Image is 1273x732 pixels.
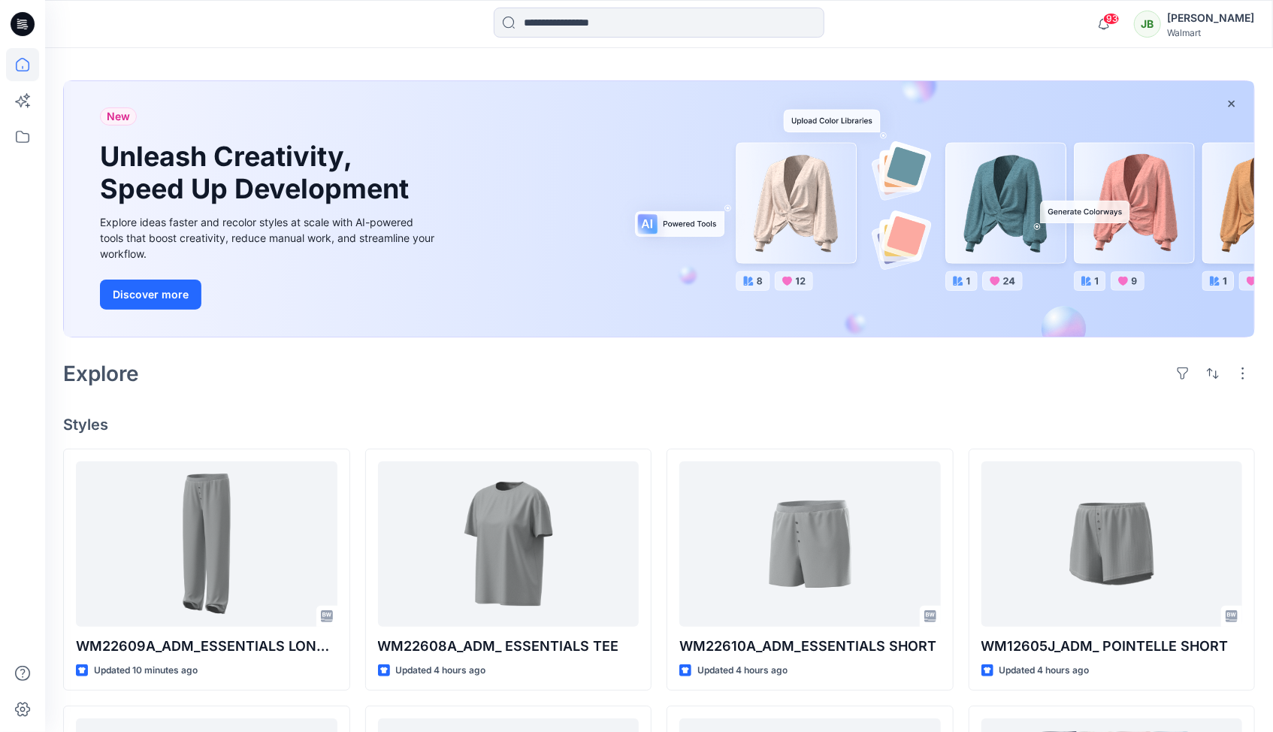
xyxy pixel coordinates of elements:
a: WM22608A_ADM_ ESSENTIALS TEE [378,461,640,627]
a: WM12605J_ADM_ POINTELLE SHORT [981,461,1243,627]
div: Walmart [1167,27,1254,38]
p: Updated 10 minutes ago [94,663,198,679]
h1: Unleash Creativity, Speed Up Development [100,141,416,205]
p: Updated 4 hours ago [697,663,788,679]
h4: Styles [63,416,1255,434]
span: New [107,107,130,126]
p: WM22609A_ADM_ESSENTIALS LONG PANT [76,636,337,657]
p: Updated 4 hours ago [999,663,1090,679]
a: WM22610A_ADM_ESSENTIALS SHORT [679,461,941,627]
button: Discover more [100,280,201,310]
p: WM22610A_ADM_ESSENTIALS SHORT [679,636,941,657]
div: JB [1134,11,1161,38]
p: WM22608A_ADM_ ESSENTIALS TEE [378,636,640,657]
div: [PERSON_NAME] [1167,9,1254,27]
a: WM22609A_ADM_ESSENTIALS LONG PANT [76,461,337,627]
div: Explore ideas faster and recolor styles at scale with AI-powered tools that boost creativity, red... [100,214,438,262]
h2: Explore [63,361,139,386]
span: 93 [1103,13,1120,25]
p: Updated 4 hours ago [396,663,486,679]
p: WM12605J_ADM_ POINTELLE SHORT [981,636,1243,657]
a: Discover more [100,280,438,310]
